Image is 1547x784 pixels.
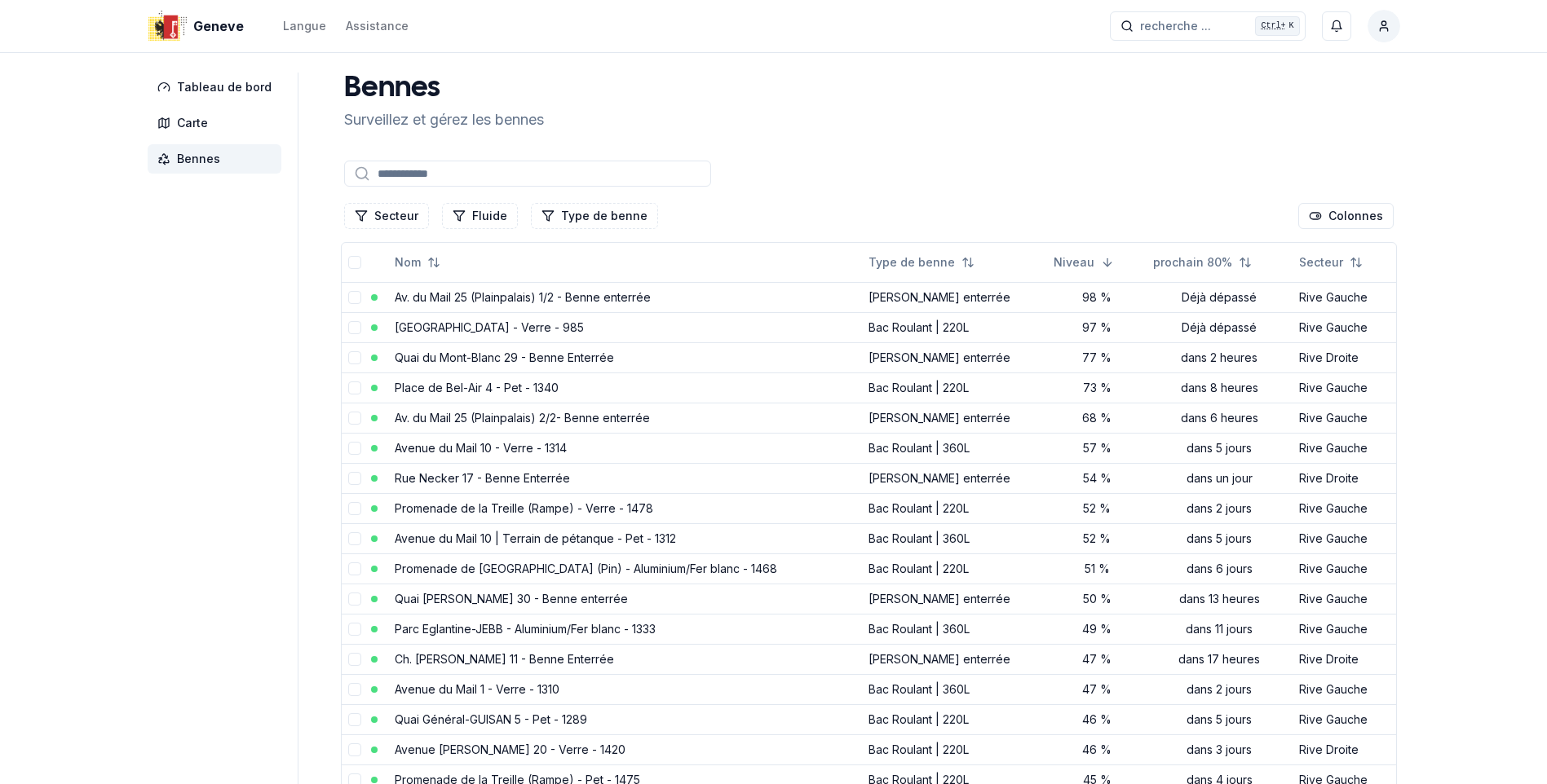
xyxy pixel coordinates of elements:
[395,531,676,545] a: Avenue du Mail 10 | Terrain de pétanque - Pet - 1312
[1153,440,1285,456] div: dans 5 jours
[348,321,361,334] button: select-row
[862,674,1047,704] td: Bac Roulant | 360L
[348,351,361,364] button: select-row
[1153,591,1285,607] div: dans 13 heures
[862,342,1047,372] td: [PERSON_NAME] enterrée
[395,381,559,394] a: Place de Bel-Air 4 - Pet - 1340
[1153,561,1285,577] div: dans 6 jours
[348,743,361,756] button: select-row
[395,411,650,425] a: Av. du Mail 25 (Plainpalais) 2/2- Benne enterrée
[1044,249,1124,275] button: Sorted descending. Click to sort ascending.
[869,254,955,271] span: Type de benne
[859,249,984,275] button: Not sorted. Click to sort ascending.
[1293,312,1396,342] td: Rive Gauche
[1140,18,1211,34] span: recherche ...
[395,622,656,636] a: Parc Eglantine-JEBB - Aluminium/Fer blanc - 1333
[395,652,614,666] a: Ch. [PERSON_NAME] 11 - Benne Enterrée
[395,682,559,696] a: Avenue du Mail 1 - Verre - 1310
[193,16,244,36] span: Geneve
[862,614,1047,644] td: Bac Roulant | 360L
[177,79,272,95] span: Tableau de bord
[1054,561,1140,577] div: 51 %
[344,203,429,229] button: Filtrer les lignes
[862,312,1047,342] td: Bac Roulant | 220L
[1293,372,1396,403] td: Rive Gauche
[348,683,361,696] button: select-row
[283,18,326,34] div: Langue
[1054,651,1140,667] div: 47 %
[1153,380,1285,396] div: dans 8 heures
[1298,203,1394,229] button: Cocher les colonnes
[862,704,1047,734] td: Bac Roulant | 220L
[348,502,361,515] button: select-row
[344,73,544,105] h1: Bennes
[862,493,1047,523] td: Bac Roulant | 220L
[348,256,361,269] button: select-all
[862,372,1047,403] td: Bac Roulant | 220L
[1153,681,1285,698] div: dans 2 jours
[1293,734,1396,764] td: Rive Droite
[1054,531,1140,547] div: 52 %
[862,463,1047,493] td: [PERSON_NAME] enterrée
[395,350,614,364] a: Quai du Mont-Blanc 29 - Benne Enterrée
[862,433,1047,463] td: Bac Roulant | 360L
[348,562,361,575] button: select-row
[862,734,1047,764] td: Bac Roulant | 220L
[1293,584,1396,614] td: Rive Gauche
[1153,621,1285,637] div: dans 11 jours
[1293,523,1396,553] td: Rive Gauche
[1143,249,1262,275] button: Not sorted. Click to sort ascending.
[1293,493,1396,523] td: Rive Gauche
[1054,591,1140,607] div: 50 %
[348,653,361,666] button: select-row
[1153,531,1285,547] div: dans 5 jours
[1054,711,1140,728] div: 46 %
[348,412,361,425] button: select-row
[395,320,584,334] a: [GEOGRAPHIC_DATA] - Verre - 985
[177,115,208,131] span: Carte
[1054,440,1140,456] div: 57 %
[395,471,570,485] a: Rue Necker 17 - Benne Enterrée
[348,381,361,394] button: select-row
[1293,403,1396,433] td: Rive Gauche
[1153,711,1285,728] div: dans 5 jours
[1153,651,1285,667] div: dans 17 heures
[1153,410,1285,426] div: dans 6 heures
[395,501,653,515] a: Promenade de la Treille (Rampe) - Verre - 1478
[862,584,1047,614] td: [PERSON_NAME] enterrée
[1293,644,1396,674] td: Rive Droite
[148,7,187,46] img: Geneve Logo
[1054,681,1140,698] div: 47 %
[1054,470,1140,487] div: 54 %
[862,403,1047,433] td: [PERSON_NAME] enterrée
[1054,350,1140,366] div: 77 %
[1153,254,1232,271] span: prochain 80%
[348,291,361,304] button: select-row
[1153,470,1285,487] div: dans un jour
[385,249,450,275] button: Not sorted. Click to sort ascending.
[1054,742,1140,758] div: 46 %
[1054,410,1140,426] div: 68 %
[395,742,625,756] a: Avenue [PERSON_NAME] 20 - Verre - 1420
[1054,319,1140,336] div: 97 %
[1153,289,1285,306] div: Déjà dépassé
[1289,249,1372,275] button: Not sorted. Click to sort ascending.
[862,523,1047,553] td: Bac Roulant | 360L
[348,623,361,636] button: select-row
[148,144,288,174] a: Bennes
[1054,380,1140,396] div: 73 %
[395,441,567,455] a: Avenue du Mail 10 - Verre - 1314
[348,713,361,726] button: select-row
[395,290,651,304] a: Av. du Mail 25 (Plainpalais) 1/2 - Benne enterrée
[148,108,288,138] a: Carte
[395,592,628,606] a: Quai [PERSON_NAME] 30 - Benne enterrée
[1293,342,1396,372] td: Rive Droite
[1293,674,1396,704] td: Rive Gauche
[1293,614,1396,644] td: Rive Gauche
[862,644,1047,674] td: [PERSON_NAME] enterrée
[395,712,587,726] a: Quai Général-GUISAN 5 - Pet - 1289
[1153,500,1285,517] div: dans 2 jours
[177,151,220,167] span: Bennes
[1054,289,1140,306] div: 98 %
[1293,433,1396,463] td: Rive Gauche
